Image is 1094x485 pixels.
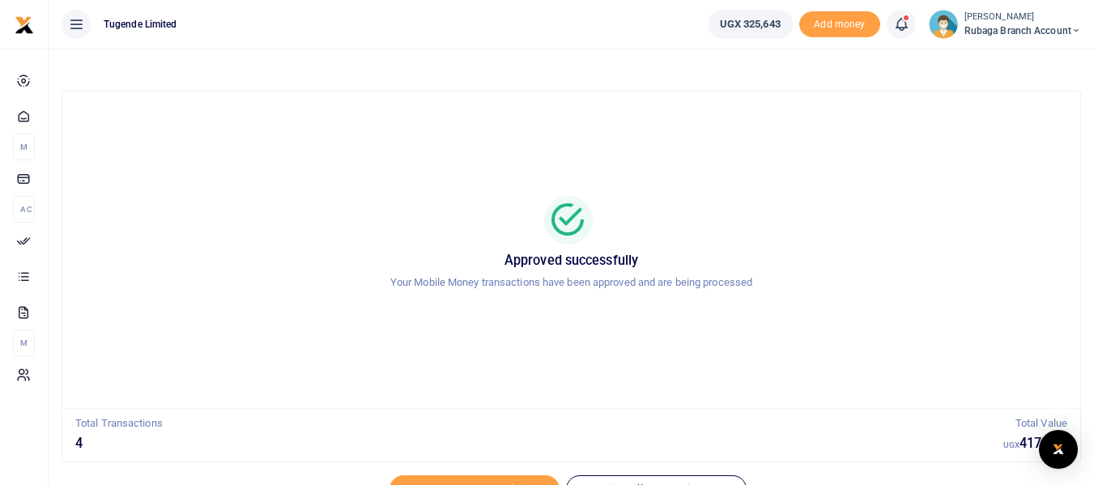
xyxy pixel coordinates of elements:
h5: Approved successfully [82,253,1061,269]
h5: 4 [75,436,1003,452]
h5: 417,343 [1003,436,1067,452]
img: profile-user [929,10,958,39]
span: Rubaga branch account [964,23,1081,38]
p: Total Value [1003,415,1067,432]
li: Toup your wallet [799,11,880,38]
li: M [13,134,35,160]
a: logo-small logo-large logo-large [15,18,34,30]
a: profile-user [PERSON_NAME] Rubaga branch account [929,10,1081,39]
li: M [13,330,35,356]
span: UGX 325,643 [720,16,781,32]
img: logo-small [15,15,34,35]
div: Open Intercom Messenger [1039,430,1078,469]
li: Ac [13,196,35,223]
small: UGX [1003,440,1020,449]
span: Tugende Limited [97,17,184,32]
p: Total Transactions [75,415,1003,432]
p: Your Mobile Money transactions have been approved and are being processed [82,274,1061,291]
a: Add money [799,17,880,29]
small: [PERSON_NAME] [964,11,1081,24]
li: Wallet ballance [701,10,799,39]
span: Add money [799,11,880,38]
a: UGX 325,643 [708,10,793,39]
